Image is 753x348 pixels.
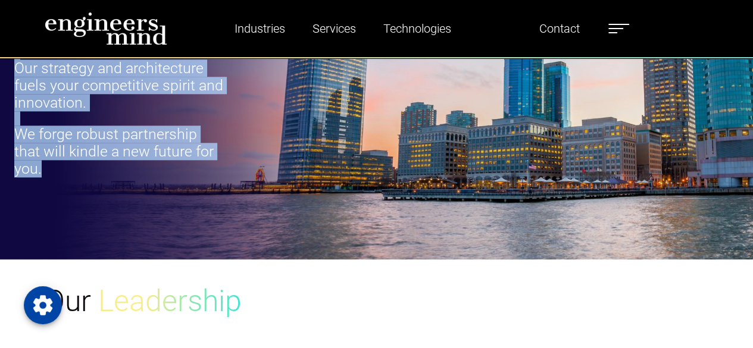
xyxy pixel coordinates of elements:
a: Contact [535,15,585,42]
p: Our strategy and architecture fuels your competitive spirit and innovation. [14,59,223,111]
span: Leadership [98,284,242,318]
a: Technologies [379,15,456,42]
a: Services [308,15,361,42]
p: We forge robust partnership that will kindle a new future for you. [14,126,223,177]
img: logo [45,12,167,45]
h1: Our [45,283,709,319]
a: Industries [230,15,290,42]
